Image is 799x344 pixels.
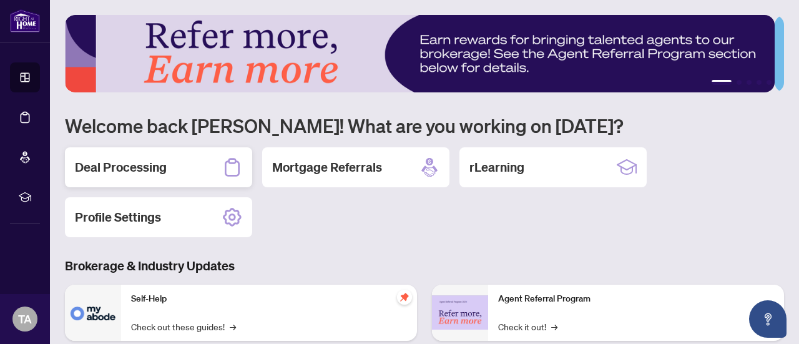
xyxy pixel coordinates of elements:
h3: Brokerage & Industry Updates [65,257,784,275]
span: pushpin [397,290,412,305]
button: 3 [747,80,752,85]
h1: Welcome back [PERSON_NAME]! What are you working on [DATE]? [65,114,784,137]
h2: rLearning [469,159,524,176]
button: Open asap [749,300,787,338]
img: Slide 0 [65,15,775,92]
span: → [551,320,557,333]
button: 5 [767,80,772,85]
button: 1 [712,80,732,85]
a: Check it out!→ [498,320,557,333]
span: TA [18,310,32,328]
img: logo [10,9,40,32]
p: Self-Help [131,292,407,306]
span: → [230,320,236,333]
button: 2 [737,80,742,85]
h2: Profile Settings [75,209,161,226]
a: Check out these guides!→ [131,320,236,333]
p: Agent Referral Program [498,292,774,306]
h2: Deal Processing [75,159,167,176]
img: Agent Referral Program [432,295,488,330]
button: 4 [757,80,762,85]
h2: Mortgage Referrals [272,159,382,176]
img: Self-Help [65,285,121,341]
